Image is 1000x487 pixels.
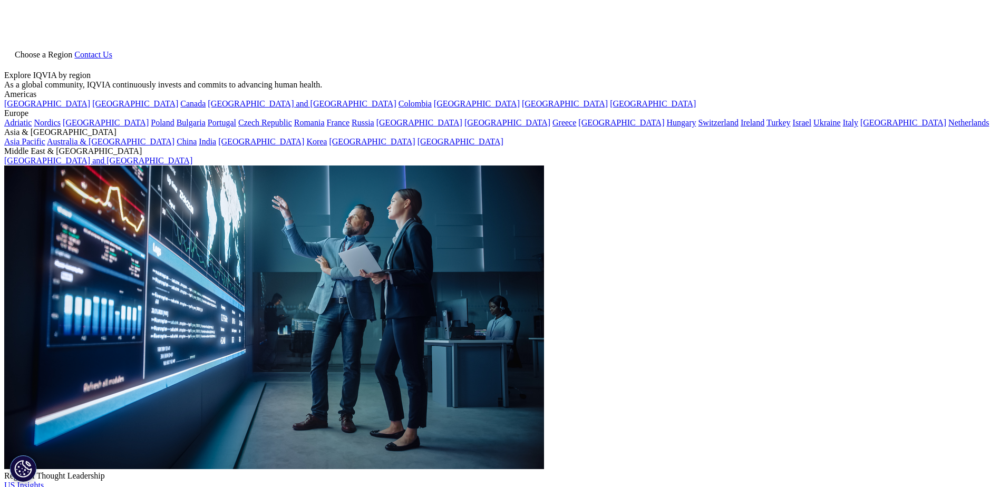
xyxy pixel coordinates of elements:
[4,165,544,469] img: 2093_analyzing-data-using-big-screen-display-and-laptop.png
[522,99,608,108] a: [GEOGRAPHIC_DATA]
[92,99,178,108] a: [GEOGRAPHIC_DATA]
[4,109,996,118] div: Europe
[177,137,197,146] a: China
[4,147,996,156] div: Middle East & [GEOGRAPHIC_DATA]
[238,118,292,127] a: Czech Republic
[666,118,696,127] a: Hungary
[4,80,996,90] div: As a global community, IQVIA continuously invests and commits to advancing human health.
[47,137,174,146] a: Australia & [GEOGRAPHIC_DATA]
[948,118,989,127] a: Netherlands
[208,118,236,127] a: Portugal
[218,137,304,146] a: [GEOGRAPHIC_DATA]
[15,50,72,59] span: Choose a Region
[10,455,36,482] button: Impostazioni cookie
[74,50,112,59] a: Contact Us
[698,118,738,127] a: Switzerland
[306,137,327,146] a: Korea
[294,118,325,127] a: Romania
[434,99,520,108] a: [GEOGRAPHIC_DATA]
[552,118,576,127] a: Greece
[741,118,764,127] a: Ireland
[4,471,996,481] div: Regional Thought Leadership
[766,118,791,127] a: Turkey
[177,118,206,127] a: Bulgaria
[4,137,45,146] a: Asia Pacific
[4,118,32,127] a: Adriatic
[199,137,216,146] a: India
[327,118,350,127] a: France
[208,99,396,108] a: [GEOGRAPHIC_DATA] and [GEOGRAPHIC_DATA]
[860,118,946,127] a: [GEOGRAPHIC_DATA]
[4,128,996,137] div: Asia & [GEOGRAPHIC_DATA]
[610,99,696,108] a: [GEOGRAPHIC_DATA]
[813,118,841,127] a: Ukraine
[399,99,432,108] a: Colombia
[376,118,462,127] a: [GEOGRAPHIC_DATA]
[151,118,174,127] a: Poland
[180,99,206,108] a: Canada
[4,71,996,80] div: Explore IQVIA by region
[4,156,192,165] a: [GEOGRAPHIC_DATA] and [GEOGRAPHIC_DATA]
[4,99,90,108] a: [GEOGRAPHIC_DATA]
[793,118,812,127] a: Israel
[4,90,996,99] div: Americas
[63,118,149,127] a: [GEOGRAPHIC_DATA]
[418,137,503,146] a: [GEOGRAPHIC_DATA]
[34,118,61,127] a: Nordics
[578,118,664,127] a: [GEOGRAPHIC_DATA]
[329,137,415,146] a: [GEOGRAPHIC_DATA]
[352,118,374,127] a: Russia
[464,118,550,127] a: [GEOGRAPHIC_DATA]
[843,118,858,127] a: Italy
